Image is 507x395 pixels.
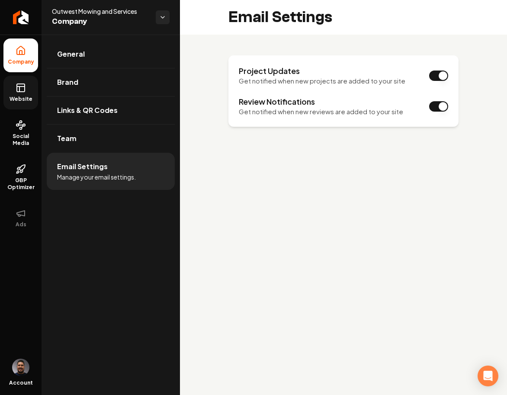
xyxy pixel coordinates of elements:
[3,157,38,198] a: GBP Optimizer
[13,10,29,24] img: Rebolt Logo
[57,77,78,87] span: Brand
[12,359,29,376] button: Open user button
[12,359,29,376] img: Daniel Humberto Ortega Celis
[3,201,38,235] button: Ads
[9,379,33,386] span: Account
[47,96,175,124] a: Links & QR Codes
[47,40,175,68] a: General
[3,177,38,191] span: GBP Optimizer
[57,133,77,144] span: Team
[3,76,38,109] a: Website
[3,113,38,154] a: Social Media
[4,58,38,65] span: Company
[239,66,405,76] h3: Project Updates
[12,221,30,228] span: Ads
[3,133,38,147] span: Social Media
[57,105,118,116] span: Links & QR Codes
[57,161,108,172] span: Email Settings
[57,49,85,59] span: General
[52,16,149,28] span: Company
[47,68,175,96] a: Brand
[52,7,149,16] span: Outwest Mowing and Services
[57,173,136,181] span: Manage your email settings.
[478,366,498,386] div: Open Intercom Messenger
[239,96,403,107] h3: Review Notifications
[239,76,405,86] p: Get notified when new projects are added to your site
[228,9,332,26] h2: Email Settings
[239,107,403,117] p: Get notified when new reviews are added to your site
[47,125,175,152] a: Team
[6,96,36,103] span: Website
